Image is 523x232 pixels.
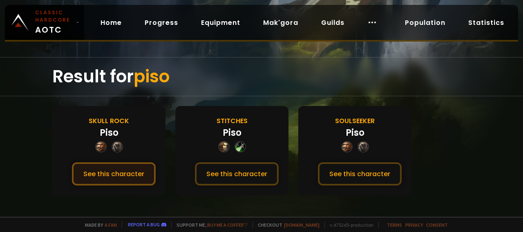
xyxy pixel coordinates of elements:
[5,5,84,40] a: Classic HardcoreAOTC
[387,222,402,228] a: Terms
[217,116,248,126] div: Stitches
[171,222,248,228] span: Support me,
[335,116,375,126] div: Soulseeker
[105,222,117,228] a: a fan
[94,14,128,31] a: Home
[318,162,402,186] button: See this character
[128,221,160,228] a: Report a bug
[80,222,117,228] span: Made by
[346,126,364,139] div: Piso
[324,222,373,228] span: v. d752d5 - production
[194,14,247,31] a: Equipment
[253,222,320,228] span: Checkout
[315,14,351,31] a: Guilds
[462,14,511,31] a: Statistics
[100,126,118,139] div: Piso
[284,222,320,228] a: [DOMAIN_NAME]
[257,14,305,31] a: Mak'gora
[138,14,185,31] a: Progress
[35,9,73,24] small: Classic Hardcore
[89,116,129,126] div: Skull Rock
[405,222,423,228] a: Privacy
[195,162,279,186] button: See this character
[72,162,156,186] button: See this character
[52,57,471,96] div: Result for
[398,14,452,31] a: Population
[426,222,448,228] a: Consent
[223,126,241,139] div: Piso
[35,9,73,36] span: AOTC
[134,64,170,88] span: piso
[207,222,248,228] a: Buy me a coffee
